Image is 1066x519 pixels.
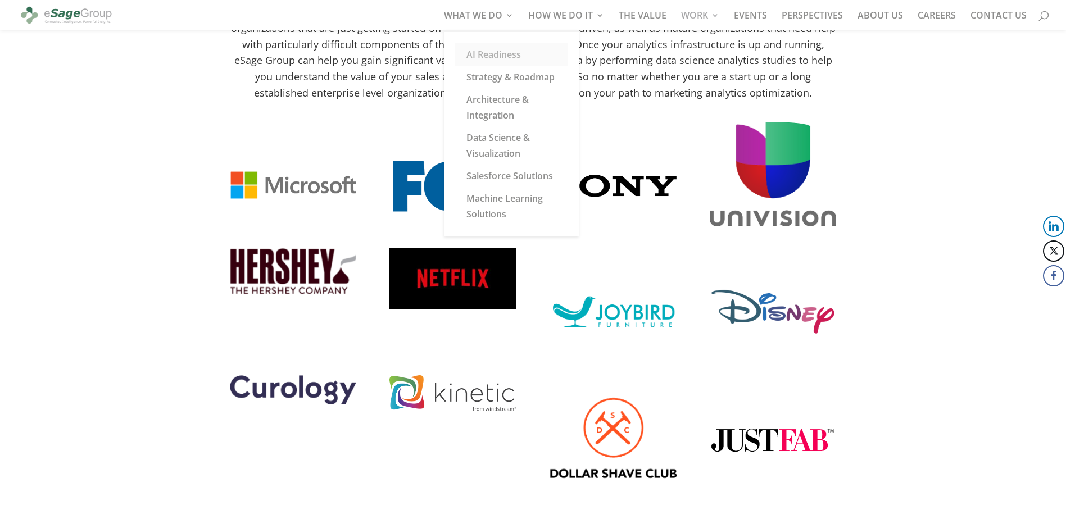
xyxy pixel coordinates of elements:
a: WORK [681,11,719,30]
a: Architecture & Integration [455,88,568,126]
a: WHAT WE DO [444,11,514,30]
img: eSage Group [19,2,114,28]
a: CONTACT US [970,11,1027,30]
a: EVENTS [734,11,767,30]
a: HOW WE DO IT [528,11,604,30]
button: Twitter Share [1043,240,1064,262]
a: THE VALUE [619,11,666,30]
a: CAREERS [918,11,956,30]
a: Machine Learning Solutions [455,187,568,225]
a: PERSPECTIVES [782,11,843,30]
h3: At eSage Group we take pride in our ability to work with clients of differing sizes and marketing... [230,4,837,107]
a: ABOUT US [858,11,903,30]
a: Salesforce Solutions [455,165,568,187]
a: Strategy & Roadmap [455,66,568,88]
a: Data Science & Visualization [455,126,568,165]
a: AI Readiness [455,43,568,66]
button: Facebook Share [1043,265,1064,286]
button: LinkedIn Share [1043,216,1064,237]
